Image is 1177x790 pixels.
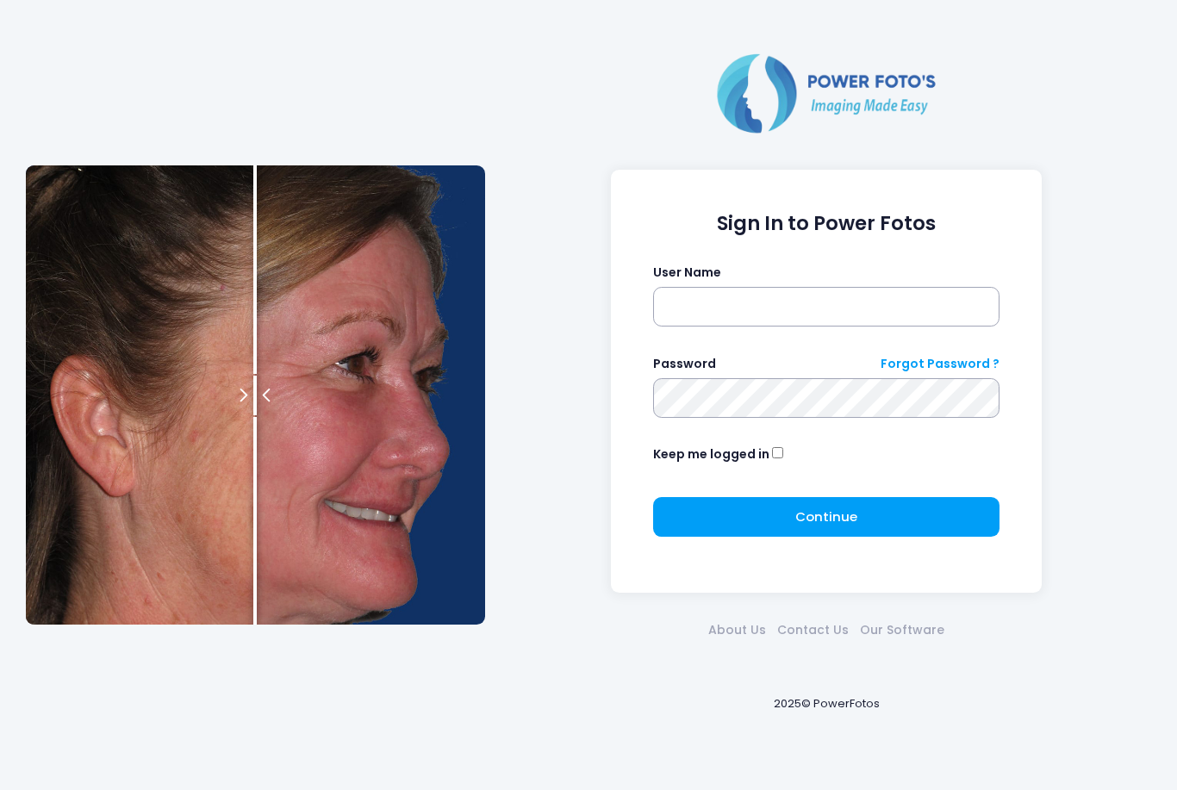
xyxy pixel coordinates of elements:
[653,264,721,282] label: User Name
[501,667,1151,740] div: 2025© PowerFotos
[653,497,1000,537] button: Continue
[772,621,855,639] a: Contact Us
[703,621,772,639] a: About Us
[653,212,1000,235] h1: Sign In to Power Fotos
[653,355,716,373] label: Password
[795,507,857,526] span: Continue
[710,50,943,136] img: Logo
[855,621,950,639] a: Our Software
[881,355,1000,373] a: Forgot Password ?
[653,445,769,463] label: Keep me logged in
